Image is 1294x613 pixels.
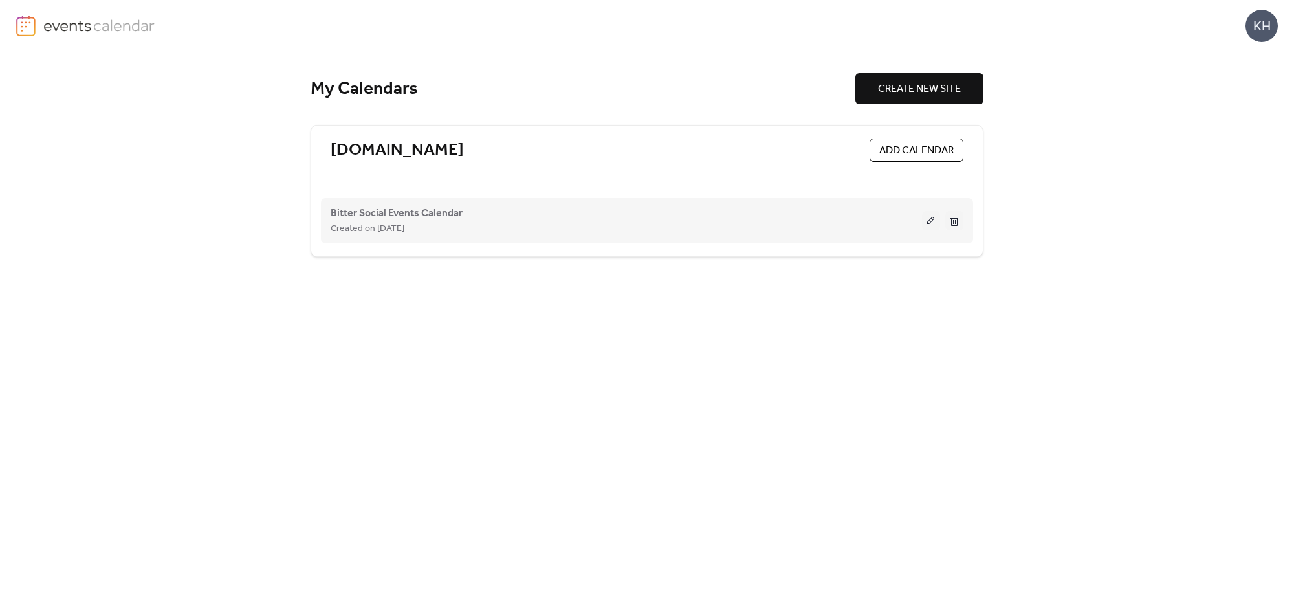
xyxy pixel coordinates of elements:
button: CREATE NEW SITE [855,73,983,104]
img: logo [16,16,36,36]
span: ADD CALENDAR [879,143,954,159]
span: Bitter Social Events Calendar [331,206,463,221]
span: CREATE NEW SITE [878,82,961,97]
a: Bitter Social Events Calendar [331,210,463,217]
button: ADD CALENDAR [870,139,963,162]
span: Created on [DATE] [331,221,404,237]
img: logo-type [43,16,155,35]
div: My Calendars [311,78,855,100]
div: KH [1245,10,1278,42]
a: [DOMAIN_NAME] [331,140,464,161]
